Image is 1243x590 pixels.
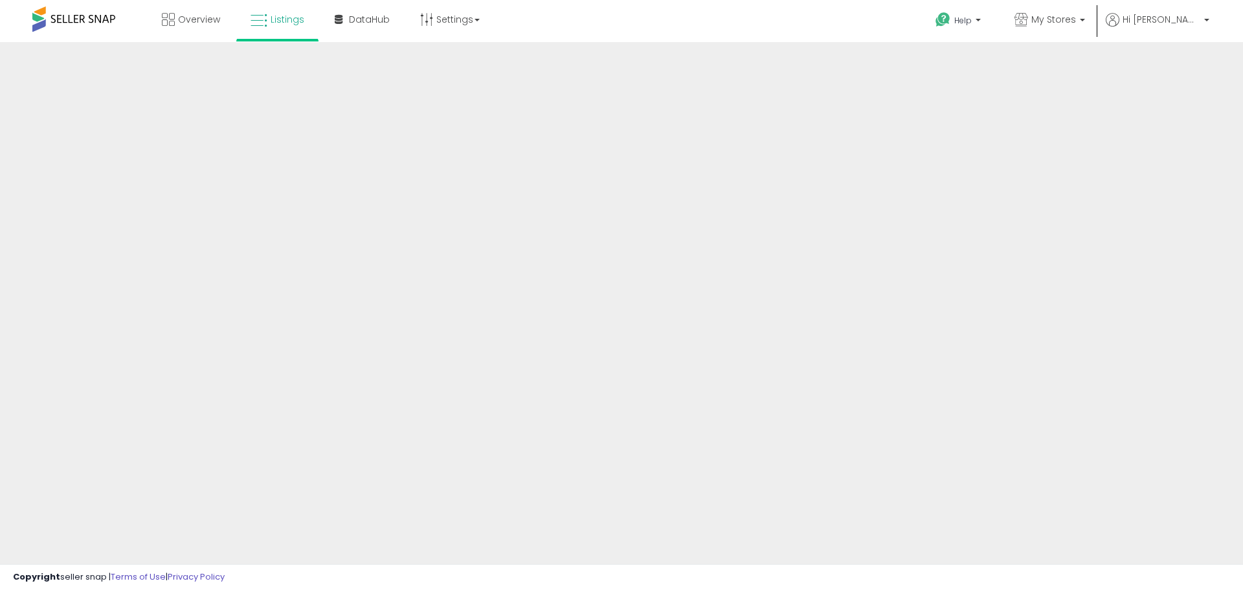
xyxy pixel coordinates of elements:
span: DataHub [349,13,390,26]
strong: Copyright [13,571,60,583]
span: Help [954,15,972,26]
a: Help [925,2,994,42]
i: Get Help [935,12,951,28]
div: seller snap | | [13,571,225,584]
span: Listings [271,13,304,26]
a: Hi [PERSON_NAME] [1106,13,1209,42]
a: Terms of Use [111,571,166,583]
span: Overview [178,13,220,26]
span: Hi [PERSON_NAME] [1123,13,1200,26]
span: My Stores [1031,13,1076,26]
a: Privacy Policy [168,571,225,583]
